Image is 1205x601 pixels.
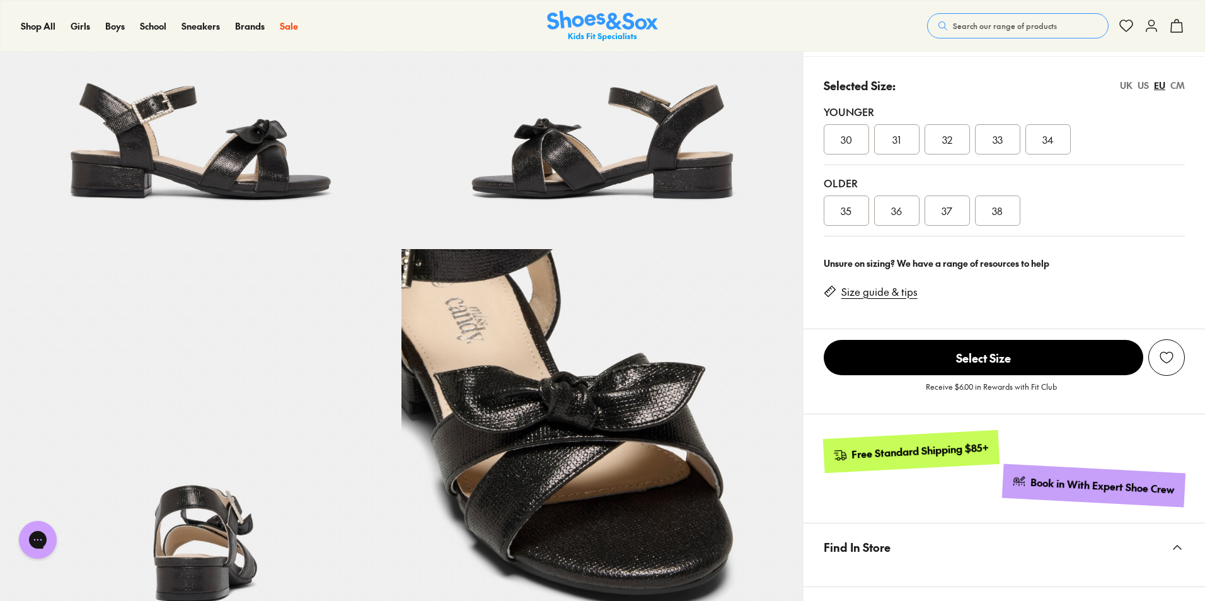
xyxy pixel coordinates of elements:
[993,132,1003,147] span: 33
[1042,132,1054,147] span: 34
[105,20,125,33] a: Boys
[1030,476,1175,497] div: Book in With Expert Shoe Crew
[942,203,952,218] span: 37
[824,571,1185,571] iframe: Find in Store
[21,20,55,32] span: Shop All
[1154,79,1165,92] div: EU
[105,20,125,32] span: Boys
[235,20,265,33] a: Brands
[1002,464,1185,508] a: Book in With Expert Shoe Crew
[824,257,1185,270] div: Unsure on sizing? We have a range of resources to help
[235,20,265,32] span: Brands
[71,20,90,32] span: Girls
[824,339,1143,376] button: Select Size
[892,132,901,147] span: 31
[841,203,851,218] span: 35
[926,381,1057,404] p: Receive $6.00 in Rewards with Fit Club
[21,20,55,33] a: Shop All
[1120,79,1133,92] div: UK
[140,20,166,33] a: School
[13,516,63,563] iframe: Gorgias live chat messenger
[824,77,896,94] p: Selected Size:
[182,20,220,32] span: Sneakers
[824,175,1185,190] div: Older
[824,340,1143,375] span: Select Size
[182,20,220,33] a: Sneakers
[942,132,952,147] span: 32
[822,430,999,473] a: Free Standard Shipping $85+
[891,203,902,218] span: 36
[841,285,918,299] a: Size guide & tips
[841,132,852,147] span: 30
[1138,79,1149,92] div: US
[1170,79,1185,92] div: CM
[280,20,298,32] span: Sale
[140,20,166,32] span: School
[1148,339,1185,376] button: Add to Wishlist
[851,441,989,462] div: Free Standard Shipping $85+
[547,11,658,42] img: SNS_Logo_Responsive.svg
[824,104,1185,119] div: Younger
[953,20,1057,32] span: Search our range of products
[824,528,891,566] span: Find In Store
[71,20,90,33] a: Girls
[804,523,1205,571] button: Find In Store
[547,11,658,42] a: Shoes & Sox
[927,13,1109,38] button: Search our range of products
[992,203,1003,218] span: 38
[280,20,298,33] a: Sale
